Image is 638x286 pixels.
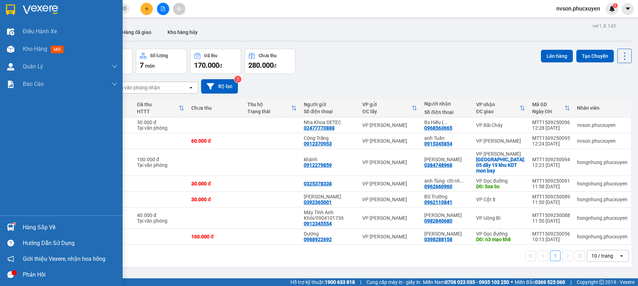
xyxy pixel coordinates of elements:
[167,29,198,35] span: Kho hàng hủy
[577,138,627,144] div: nvson.phucxuyen
[532,178,570,184] div: MTT1509250091
[304,125,335,131] div: 02477770888
[304,141,332,147] div: 0912370953
[577,197,627,202] div: hongnhung.phucxuyen
[511,281,513,284] span: ⚪️
[577,234,627,239] div: hongnhung.phucxuyen
[424,101,469,107] div: Người nhận
[304,135,356,141] div: Công Trăng
[476,138,525,144] div: VP [PERSON_NAME]
[157,3,169,15] button: file-add
[476,122,525,128] div: VP Bãi Cháy
[194,61,219,69] span: 170.000
[140,61,144,69] span: 7
[7,224,14,231] img: warehouse-icon
[247,109,291,114] div: Trạng thái
[304,120,356,125] div: Nha Khoa DETEC
[424,162,452,168] div: 0384748968
[304,210,356,221] div: Máy Tính Anh Khôi/0904101736
[592,22,616,30] div: ver 1.8.143
[304,221,332,226] div: 0912345554
[7,46,14,53] img: warehouse-icon
[219,63,222,69] span: đ
[137,162,184,168] div: Tại văn phòng
[515,278,565,286] span: Miền Bắc
[359,99,420,117] th: Toggle SortBy
[137,157,184,162] div: 100.000 đ
[290,278,355,286] span: Hỗ trợ kỹ thuật:
[7,271,14,278] span: message
[112,64,117,69] span: down
[145,63,155,69] span: món
[204,53,217,58] div: Đã thu
[476,184,525,189] div: DĐ: bxe bc
[476,151,525,157] div: VP [PERSON_NAME]
[476,197,525,202] div: VP Cột 8
[188,85,194,90] svg: open
[625,6,631,12] span: caret-down
[123,6,127,12] span: close-circle
[23,254,105,263] span: Giới thiệu Vexere, nhận hoa hồng
[23,27,57,36] span: Điều hành xe
[476,178,525,184] div: VP Dọc đường
[476,102,520,107] div: VP nhận
[245,49,295,74] button: Chưa thu280.000đ
[191,138,240,144] div: 60.000 đ
[613,3,618,8] sup: 1
[7,28,14,35] img: warehouse-icon
[160,6,165,11] span: file-add
[23,222,117,233] div: Hàng sắp về
[304,231,356,237] div: Dương
[532,120,570,125] div: MTT1509250096
[424,125,452,131] div: 0968563665
[362,215,417,221] div: VP [PERSON_NAME]
[577,215,627,221] div: hongnhung.phucxuyen
[23,238,117,248] div: Hướng dẫn sử dụng
[244,99,300,117] th: Toggle SortBy
[424,184,452,189] div: 0962660960
[144,6,149,11] span: plus
[619,253,624,259] svg: open
[532,109,564,114] div: Ngày ĐH
[112,84,160,91] div: Chọn văn phòng nhận
[7,63,14,70] img: warehouse-icon
[577,159,627,165] div: hongnhung.phucxuyen
[476,157,525,173] div: Giao: 05 dãy 19 khu KDT mon bay
[362,159,417,165] div: VP [PERSON_NAME]
[325,279,355,285] strong: 1900 633 818
[532,141,570,147] div: 12:24 [DATE]
[259,53,276,58] div: Chưa thu
[366,278,421,286] span: Cung cấp máy in - giấy in:
[535,279,565,285] strong: 0369 525 060
[274,63,276,69] span: đ
[137,102,179,107] div: Đã thu
[23,62,43,71] span: Quản Lý
[614,3,616,8] span: 1
[201,79,238,94] button: Bộ lọc
[112,81,117,87] span: down
[424,237,452,242] div: 0398288158
[424,141,452,147] div: 0915345854
[191,181,240,186] div: 30.000 đ
[116,24,157,41] button: Hàng đã giao
[173,3,185,15] button: aim
[304,157,356,162] div: khánh
[532,212,570,218] div: MTT1509250088
[191,105,240,111] div: Chưa thu
[51,46,63,53] span: mới
[476,215,525,221] div: VP Uông Bí
[7,256,14,262] span: notification
[444,120,448,125] span: ...
[424,135,469,141] div: anh Tuấn
[304,199,332,205] div: 0392365001
[150,53,168,58] div: Số lượng
[133,99,188,117] th: Toggle SortBy
[7,240,14,246] span: question-circle
[424,157,469,162] div: mạc duy khánh
[532,125,570,131] div: 12:28 [DATE]
[137,218,184,224] div: Tại văn phòng
[532,184,570,189] div: 11:58 [DATE]
[137,212,184,218] div: 40.000 đ
[577,181,627,186] div: hongnhung.phucxuyen
[362,122,417,128] div: VP [PERSON_NAME]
